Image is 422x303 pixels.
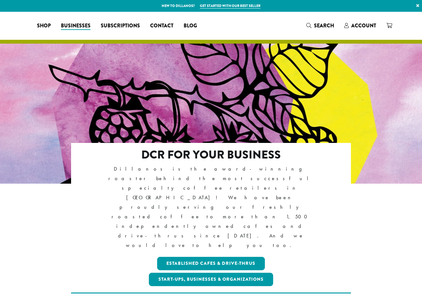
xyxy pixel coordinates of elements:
span: Shop [37,22,51,30]
h2: DCR FOR YOUR BUSINESS [99,148,324,162]
a: Established Cafes & Drive-Thrus [157,257,265,270]
a: Shop [32,21,56,31]
a: Start-ups, Businesses & Organizations [149,273,273,286]
span: Account [351,22,376,29]
a: Search [301,20,339,31]
span: Businesses [61,22,91,30]
span: Subscriptions [101,22,140,30]
span: Blog [184,22,197,30]
a: Get started with our best seller [200,3,260,9]
p: Dillanos is the award-winning roaster behind the most successful specialty coffee retailers in [G... [99,164,324,250]
span: Search [314,22,334,29]
span: Contact [150,22,173,30]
